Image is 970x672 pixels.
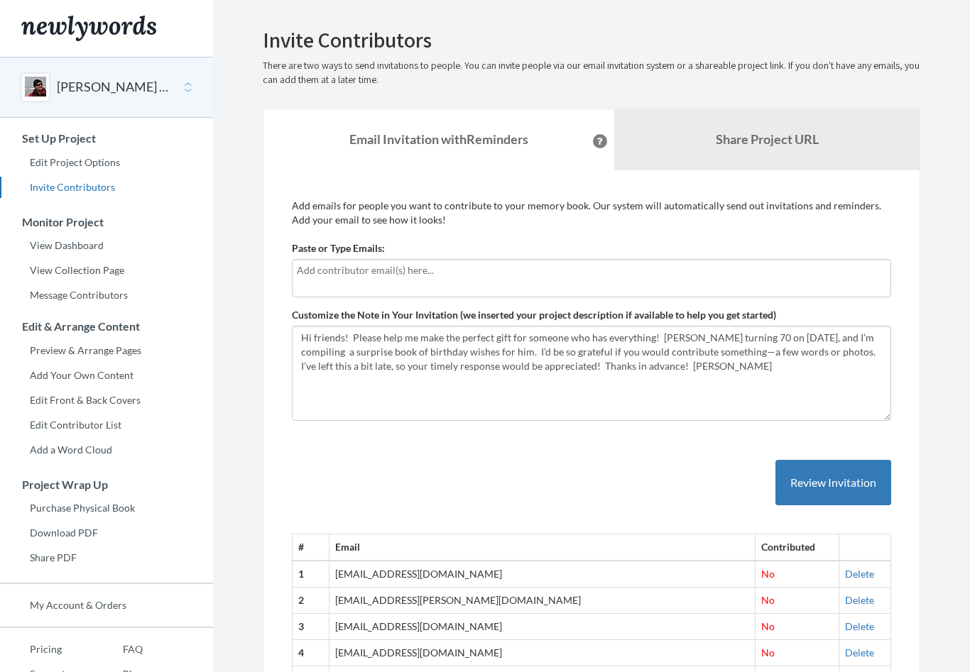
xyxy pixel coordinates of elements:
[329,561,755,587] td: [EMAIL_ADDRESS][DOMAIN_NAME]
[755,534,839,561] th: Contributed
[297,263,886,278] input: Add contributor email(s) here...
[292,199,891,227] p: Add emails for people you want to contribute to your memory book. Our system will automatically s...
[329,640,755,666] td: [EMAIL_ADDRESS][DOMAIN_NAME]
[845,568,874,580] a: Delete
[293,640,329,666] th: 4
[761,594,775,606] span: No
[1,216,213,228] h3: Monitor Project
[845,620,874,632] a: Delete
[292,241,385,255] label: Paste or Type Emails:
[292,326,891,421] textarea: Hi friends! Please help me make the perfect gift for someone who has everything! [PERSON_NAME] tu...
[761,620,775,632] span: No
[21,16,156,41] img: Newlywords logo
[349,131,528,147] strong: Email Invitation with Reminders
[1,478,213,491] h3: Project Wrap Up
[845,646,874,659] a: Delete
[845,594,874,606] a: Delete
[775,460,891,506] button: Review Invitation
[329,534,755,561] th: Email
[293,588,329,614] th: 2
[761,646,775,659] span: No
[761,568,775,580] span: No
[716,131,819,147] b: Share Project URL
[1,320,213,333] h3: Edit & Arrange Content
[57,78,172,97] button: [PERSON_NAME] 70th Birthday
[329,614,755,640] td: [EMAIL_ADDRESS][DOMAIN_NAME]
[263,59,920,87] p: There are two ways to send invitations to people. You can invite people via our email invitation ...
[293,561,329,587] th: 1
[263,28,920,52] h2: Invite Contributors
[293,534,329,561] th: #
[329,588,755,614] td: [EMAIL_ADDRESS][PERSON_NAME][DOMAIN_NAME]
[292,308,776,322] label: Customize the Note in Your Invitation (we inserted your project description if available to help ...
[93,639,143,660] a: FAQ
[293,614,329,640] th: 3
[1,132,213,145] h3: Set Up Project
